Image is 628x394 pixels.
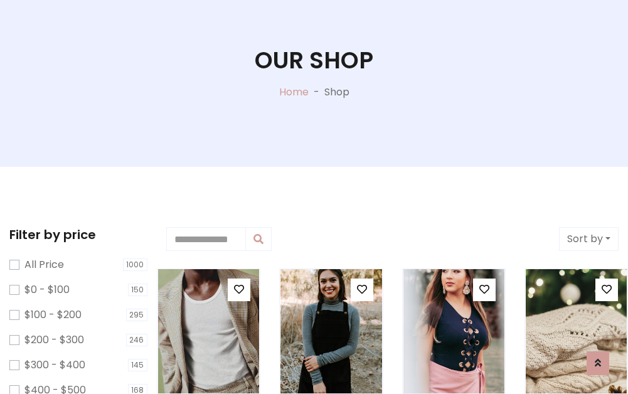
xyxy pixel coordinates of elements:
span: 295 [126,309,148,321]
span: 1000 [123,258,148,271]
label: $100 - $200 [24,307,82,322]
p: - [309,85,324,100]
span: 145 [128,359,148,371]
span: 150 [128,284,148,296]
label: $0 - $100 [24,282,70,297]
h1: Our Shop [255,46,373,74]
p: Shop [324,85,349,100]
label: $300 - $400 [24,358,85,373]
label: $200 - $300 [24,333,84,348]
span: 246 [126,334,148,346]
h5: Filter by price [9,227,147,242]
label: All Price [24,257,64,272]
button: Sort by [559,227,619,251]
a: Home [279,85,309,99]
